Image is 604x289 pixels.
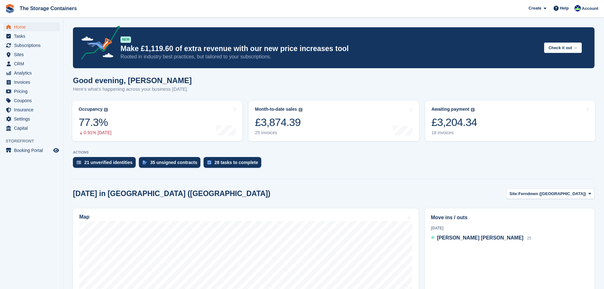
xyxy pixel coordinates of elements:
[3,96,60,105] a: menu
[17,3,79,14] a: The Storage Containers
[73,86,192,93] p: Here's what's happening across your business [DATE]
[432,107,470,112] div: Awaiting payment
[79,107,102,112] div: Occupancy
[14,59,52,68] span: CRM
[14,96,52,105] span: Coupons
[73,189,270,198] h2: [DATE] in [GEOGRAPHIC_DATA] ([GEOGRAPHIC_DATA])
[14,50,52,59] span: Sites
[3,124,60,133] a: menu
[14,32,52,41] span: Tasks
[255,116,302,129] div: £3,874.39
[139,157,204,171] a: 35 unsigned contracts
[518,191,586,197] span: Ferndown ([GEOGRAPHIC_DATA])
[73,157,139,171] a: 21 unverified identities
[120,53,539,60] p: Rooted in industry best practices, but tailored to your subscriptions.
[3,78,60,87] a: menu
[143,161,147,164] img: contract_signature_icon-13c848040528278c33f63329250d36e43548de30e8caae1d1a13099fd9432cc5.svg
[120,36,131,43] div: NEW
[120,44,539,53] p: Make £1,119.60 of extra revenue with our new price increases tool
[471,108,475,112] img: icon-info-grey-7440780725fd019a000dd9b08b2336e03edf1995a4989e88bcd33f0948082b44.svg
[14,105,52,114] span: Insurance
[3,50,60,59] a: menu
[104,108,108,112] img: icon-info-grey-7440780725fd019a000dd9b08b2336e03edf1995a4989e88bcd33f0948082b44.svg
[575,5,581,11] img: Stacy Williams
[432,116,477,129] div: £3,204.34
[76,26,120,62] img: price-adjustments-announcement-icon-8257ccfd72463d97f412b2fc003d46551f7dbcb40ab6d574587a9cd5c0d94...
[52,147,60,154] a: Preview store
[5,4,15,13] img: stora-icon-8386f47178a22dfd0bd8f6a31ec36ba5ce8667c1dd55bd0f319d3a0aa187defe.svg
[3,32,60,41] a: menu
[425,101,595,141] a: Awaiting payment £3,204.34 18 invoices
[14,23,52,31] span: Home
[431,214,588,221] h2: Move ins / outs
[582,5,598,12] span: Account
[3,115,60,123] a: menu
[14,124,52,133] span: Capital
[3,105,60,114] a: menu
[431,234,531,242] a: [PERSON_NAME] [PERSON_NAME] 25
[3,87,60,96] a: menu
[14,115,52,123] span: Settings
[3,59,60,68] a: menu
[79,130,112,135] div: 0.91% [DATE]
[437,235,523,240] span: [PERSON_NAME] [PERSON_NAME]
[527,236,531,240] span: 25
[510,191,518,197] span: Site:
[150,160,198,165] div: 35 unsigned contracts
[299,108,302,112] img: icon-info-grey-7440780725fd019a000dd9b08b2336e03edf1995a4989e88bcd33f0948082b44.svg
[3,69,60,77] a: menu
[79,214,89,220] h2: Map
[84,160,133,165] div: 21 unverified identities
[14,69,52,77] span: Analytics
[529,5,541,11] span: Create
[3,41,60,50] a: menu
[6,138,63,144] span: Storefront
[432,130,477,135] div: 18 invoices
[77,161,81,164] img: verify_identity-adf6edd0f0f0b5bbfe63781bf79b02c33cf7c696d77639b501bdc392416b5a36.svg
[14,41,52,50] span: Subscriptions
[431,225,588,231] div: [DATE]
[14,146,52,155] span: Booking Portal
[255,130,302,135] div: 25 invoices
[249,101,419,141] a: Month-to-date sales £3,874.39 25 invoices
[72,101,242,141] a: Occupancy 77.3% 0.91% [DATE]
[207,161,211,164] img: task-75834270c22a3079a89374b754ae025e5fb1db73e45f91037f5363f120a921f8.svg
[204,157,264,171] a: 28 tasks to complete
[544,43,582,53] button: Check it out →
[560,5,569,11] span: Help
[14,87,52,96] span: Pricing
[73,150,594,154] p: ACTIONS
[79,116,112,129] div: 77.3%
[255,107,297,112] div: Month-to-date sales
[14,78,52,87] span: Invoices
[3,146,60,155] a: menu
[214,160,258,165] div: 28 tasks to complete
[3,23,60,31] a: menu
[73,76,192,85] h1: Good evening, [PERSON_NAME]
[506,188,594,199] button: Site: Ferndown ([GEOGRAPHIC_DATA])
